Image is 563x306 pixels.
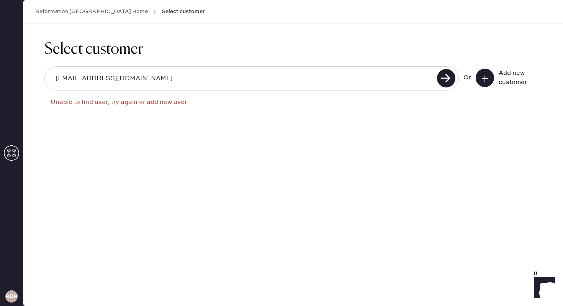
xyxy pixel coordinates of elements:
[5,294,18,299] h3: RBPA
[463,73,471,82] div: Or
[51,98,459,107] div: Unable to find user, try again or add new user
[162,8,205,15] span: Select customer
[527,271,560,304] iframe: Front Chat
[499,69,537,87] div: Add new customer
[35,8,148,15] a: Reformation [GEOGRAPHIC_DATA] Home
[44,40,542,59] h1: Select customer
[49,70,435,87] input: Search by email or phone number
